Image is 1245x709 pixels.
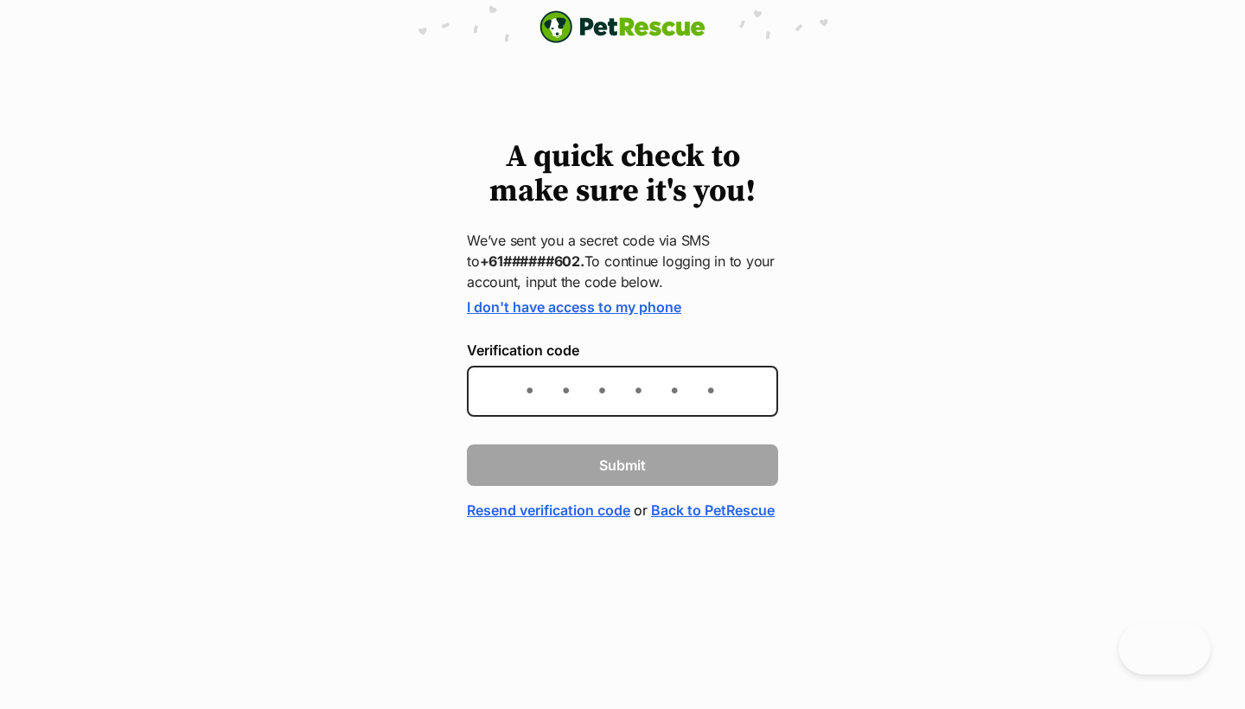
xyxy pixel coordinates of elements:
img: logo-e224e6f780fb5917bec1dbf3a21bbac754714ae5b6737aabdf751b685950b380.svg [539,10,705,43]
a: Back to PetRescue [651,500,775,521]
h1: A quick check to make sure it's you! [467,140,778,209]
a: PetRescue [539,10,705,43]
strong: +61######602. [480,252,584,270]
span: Submit [599,455,646,476]
iframe: Help Scout Beacon - Open [1119,623,1210,674]
a: Resend verification code [467,500,630,521]
input: Enter the 6-digit verification code sent to your device [467,366,778,417]
label: Verification code [467,342,778,358]
p: We’ve sent you a secret code via SMS to To continue logging in to your account, input the code be... [467,230,778,292]
span: or [634,500,648,521]
a: I don't have access to my phone [467,298,681,316]
button: Submit [467,444,778,486]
